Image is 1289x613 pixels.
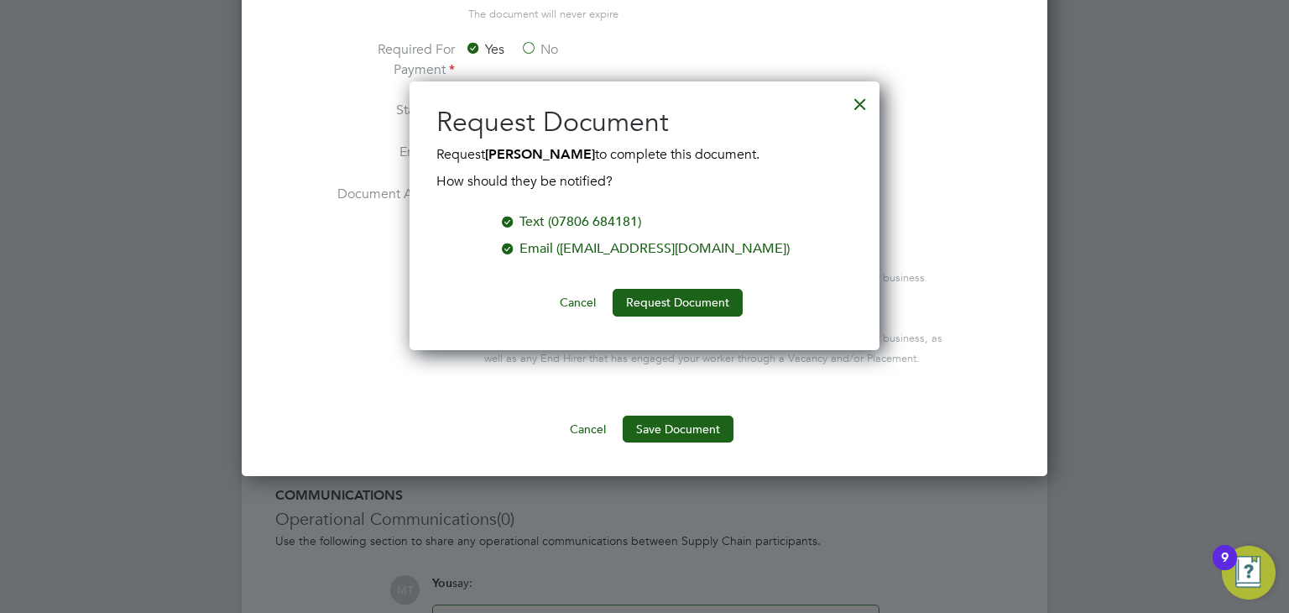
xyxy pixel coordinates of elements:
[623,416,733,443] button: Save Document
[329,184,455,382] label: Document Access
[468,7,618,21] span: The document will never expire
[613,289,743,316] button: Request Document
[1222,546,1276,600] button: Open Resource Center, 9 new notifications
[485,146,595,162] b: [PERSON_NAME]
[1221,558,1229,579] div: 9
[329,100,455,122] label: Start Date
[519,238,790,259] div: Email ([EMAIL_ADDRESS][DOMAIN_NAME])
[436,105,853,140] h2: Request Document
[329,39,455,80] label: Required For Payment
[520,39,558,60] label: No
[436,144,853,191] div: Request to complete this document.
[519,212,641,232] div: Text (07806 684181)
[465,39,504,60] label: Yes
[329,142,455,164] label: End Date
[546,289,609,316] button: Cancel
[556,416,619,443] button: Cancel
[436,165,853,191] div: How should they be notified?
